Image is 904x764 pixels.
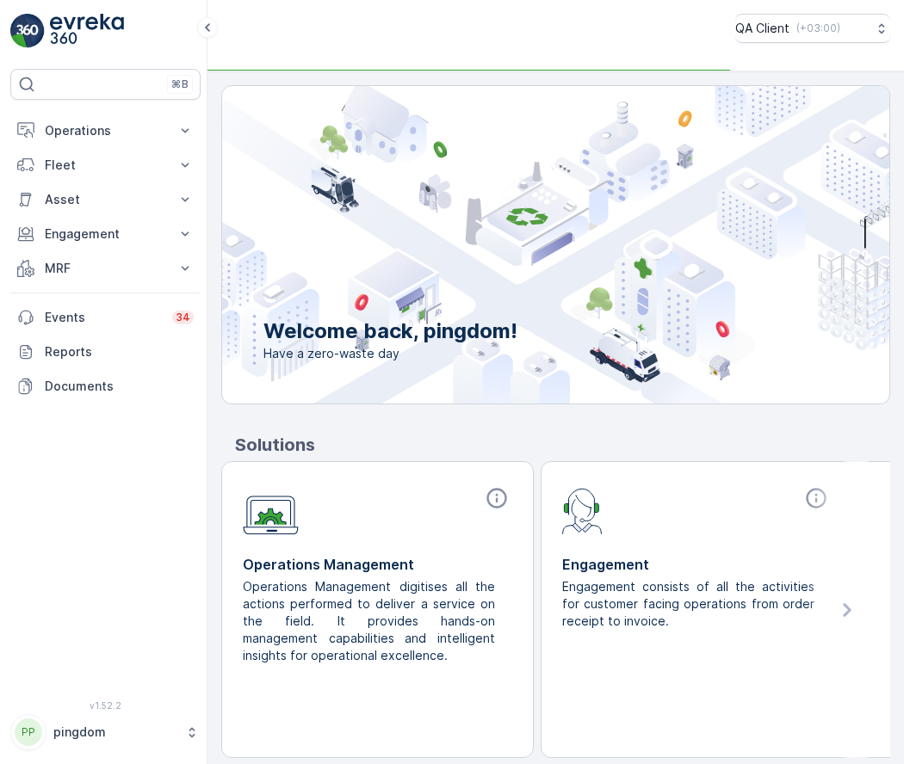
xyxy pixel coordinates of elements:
p: pingdom [53,724,176,741]
span: v 1.52.2 [10,700,201,711]
p: Engagement [45,225,166,243]
a: Events34 [10,300,201,335]
p: 34 [176,311,190,324]
div: PP [15,718,42,746]
p: Operations Management digitises all the actions performed to deliver a service on the field. It p... [243,578,498,664]
button: QA Client(+03:00) [735,14,890,43]
p: MRF [45,260,166,277]
p: Fleet [45,157,166,174]
span: Have a zero-waste day [263,345,517,362]
button: Asset [10,182,201,217]
p: Engagement consists of all the activities for customer facing operations from order receipt to in... [562,578,818,630]
p: Engagement [562,554,832,575]
p: Solutions [235,432,890,458]
a: Reports [10,335,201,369]
p: QA Client [735,20,789,37]
p: ⌘B [171,77,189,91]
button: MRF [10,251,201,286]
button: Engagement [10,217,201,251]
p: ( +03:00 ) [796,22,840,35]
a: Documents [10,369,201,404]
p: Operations [45,122,166,139]
img: module-icon [562,486,603,534]
img: city illustration [145,86,889,404]
p: Welcome back, pingdom! [263,317,517,345]
button: Operations [10,114,201,148]
button: PPpingdom [10,714,201,750]
p: Events [45,309,162,326]
img: module-icon [243,486,299,535]
img: logo_light-DOdMpM7g.png [50,14,124,48]
p: Documents [45,378,194,395]
p: Asset [45,191,166,208]
button: Fleet [10,148,201,182]
p: Operations Management [243,554,512,575]
p: Reports [45,343,194,360]
img: logo [10,14,45,48]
